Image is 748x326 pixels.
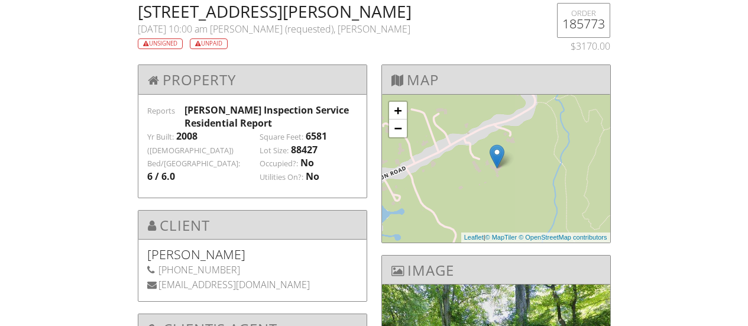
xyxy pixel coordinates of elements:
div: | [461,233,610,243]
div: Unpaid [190,38,228,50]
span: [PERSON_NAME] (requested), [PERSON_NAME] [210,22,410,35]
div: [PERSON_NAME] Inspection Service Residential Report [184,104,358,130]
a: Zoom out [389,120,407,137]
div: 2008 [176,130,197,143]
div: [EMAIL_ADDRESS][DOMAIN_NAME] [147,278,358,291]
div: 6581 [306,130,327,143]
div: 88427 [291,143,318,156]
h5: 185773 [562,18,605,30]
a: Zoom in [389,102,407,120]
label: Occupied?: [260,159,298,169]
h3: Property [138,65,367,94]
label: Reports [147,105,175,116]
div: [PHONE_NUMBER] [147,263,358,276]
label: Lot Size: [260,146,289,156]
h2: [STREET_ADDRESS][PERSON_NAME] [138,3,530,20]
div: No [306,170,319,183]
label: Square Feet: [260,132,303,143]
div: 6 / 6.0 [147,170,175,183]
span: [DATE] 10:00 am [138,22,208,35]
label: ([DEMOGRAPHIC_DATA]) [147,146,234,156]
div: No [300,156,314,169]
div: Unsigned [138,38,183,50]
a: © MapTiler [485,234,517,241]
div: $3170.00 [543,40,610,53]
h5: [PERSON_NAME] [147,248,358,260]
h3: Map [382,65,610,94]
a: Leaflet [464,234,484,241]
label: Yr Built: [147,132,174,143]
h3: Client [138,211,367,240]
label: Utilities On?: [260,172,303,183]
h3: Image [382,256,610,285]
a: © OpenStreetMap contributors [519,234,607,241]
div: ORDER [562,8,605,18]
label: Bed/[GEOGRAPHIC_DATA]: [147,159,240,169]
